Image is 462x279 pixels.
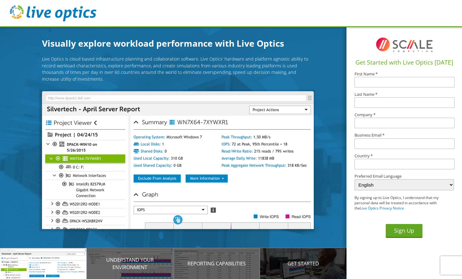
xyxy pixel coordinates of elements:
p: Get Started [260,260,347,267]
img: I8TqFF2VWMAAAAASUVORK5CYII= [373,32,435,57]
label: Business Email * [355,133,454,137]
img: live_optics_svg.svg [10,5,96,21]
button: Sign Up [386,224,422,238]
label: Preferred Email Language [355,174,454,178]
h1: Get Started with Live Optics [DATE] [349,58,460,67]
label: Country * [355,154,454,158]
label: Last Name * [355,92,454,96]
a: Live Optics Privacy Notice [360,205,404,211]
p: Understand your environment [87,256,174,271]
p: Live Optics is cloud based infrastructure planning and collaboration software. Live Optics' hardw... [42,56,314,82]
label: First Name * [355,72,454,76]
p: Reporting Capabilities [173,260,260,267]
p: By signing up to Live Optics, I understand that my personal data will be treated in accordance wi... [355,195,444,211]
img: Introducing Live Optics [42,91,314,229]
h1: Visually explore workload performance with Live Optics [42,37,314,50]
label: Company * [355,113,454,117]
